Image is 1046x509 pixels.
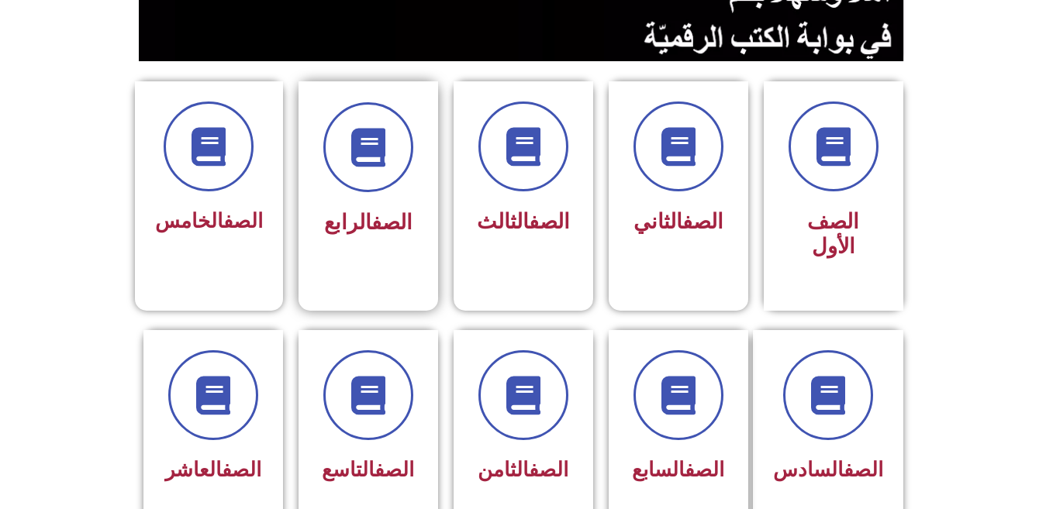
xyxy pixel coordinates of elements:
a: الصف [844,458,883,481]
span: الثامن [478,458,568,481]
span: الرابع [324,210,413,235]
a: الصف [222,458,261,481]
span: الثاني [633,209,723,234]
a: الصف [375,458,414,481]
span: السادس [773,458,883,481]
span: الخامس [155,209,263,232]
a: الصف [371,210,413,235]
a: الصف [685,458,724,481]
span: العاشر [165,458,261,481]
span: السابع [632,458,724,481]
a: الصف [682,209,723,234]
a: الصف [529,209,570,234]
span: التاسع [322,458,414,481]
a: الصف [529,458,568,481]
a: الصف [223,209,263,232]
span: الصف الأول [807,209,859,259]
span: الثالث [477,209,570,234]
